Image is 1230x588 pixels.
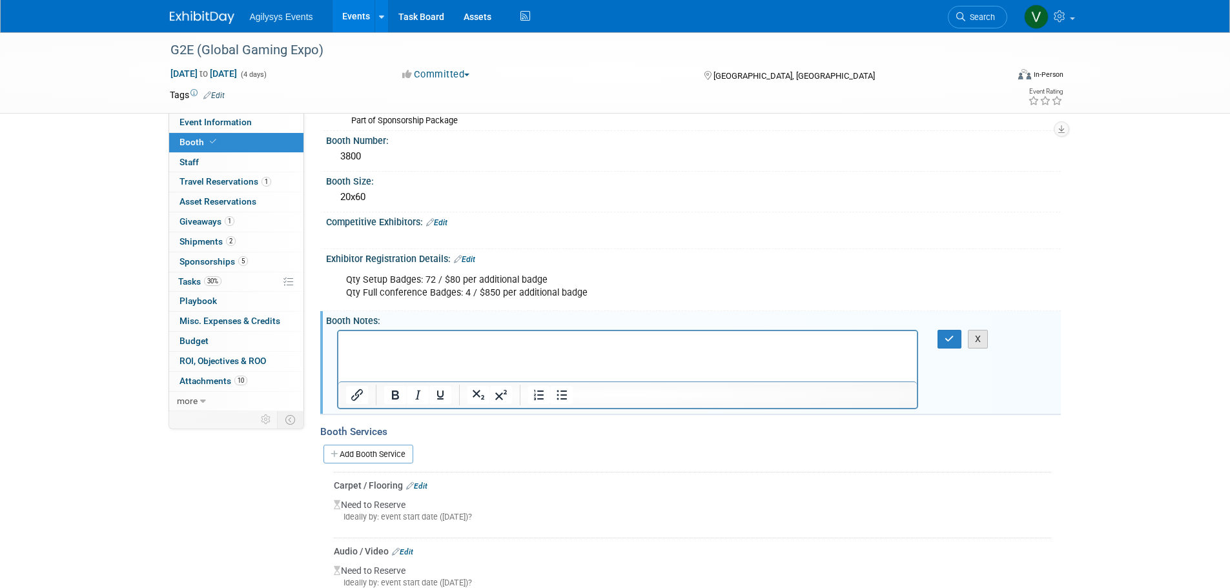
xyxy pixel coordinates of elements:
a: Sponsorships5 [169,252,303,272]
div: 3800 [336,147,1051,167]
span: ROI, Objectives & ROO [179,356,266,366]
button: Subscript [467,386,489,404]
iframe: Rich Text Area [338,331,917,381]
a: Event Information [169,113,303,132]
div: Competitive Exhibitors: [326,212,1061,229]
a: Travel Reservations1 [169,172,303,192]
div: Exhibitor Registration Details: [326,249,1061,266]
button: Underline [429,386,451,404]
span: (4 days) [240,70,267,79]
a: Tasks30% [169,272,303,292]
span: more [177,396,198,406]
span: Agilysys Events [250,12,313,22]
div: Ideally by: event start date ([DATE])? [334,511,1051,523]
a: Budget [169,332,303,351]
span: Search [965,12,995,22]
span: Sponsorships [179,256,248,267]
a: more [169,392,303,411]
div: Part of Sponsorship Package [351,116,1051,127]
span: 1 [225,216,234,226]
a: Shipments2 [169,232,303,252]
div: Event Rating [1028,88,1063,95]
a: Attachments10 [169,372,303,391]
a: Playbook [169,292,303,311]
span: Event Information [179,117,252,127]
span: 5 [238,256,248,266]
span: [GEOGRAPHIC_DATA], [GEOGRAPHIC_DATA] [713,71,875,81]
a: Edit [392,547,413,556]
img: Vaitiare Munoz [1024,5,1049,29]
a: Misc. Expenses & Credits [169,312,303,331]
a: Giveaways1 [169,212,303,232]
span: Booth [179,137,219,147]
a: Booth [169,133,303,152]
a: Edit [454,255,475,264]
a: Asset Reservations [169,192,303,212]
a: Edit [406,482,427,491]
div: 20x60 [336,187,1051,207]
div: Qty Setup Badges: 72 / $80 per additional badge Qty Full conference Badges: 4 / $850 per addition... [337,267,919,306]
button: Committed [398,68,475,81]
span: Shipments [179,236,236,247]
button: Bullet list [551,386,573,404]
a: Edit [203,91,225,100]
div: Audio / Video [334,545,1051,558]
span: Tasks [178,276,221,287]
span: [DATE] [DATE] [170,68,238,79]
span: to [198,68,210,79]
div: G2E (Global Gaming Expo) [166,39,988,62]
span: Travel Reservations [179,176,271,187]
img: ExhibitDay [170,11,234,24]
span: Budget [179,336,209,346]
span: 1 [261,177,271,187]
td: Toggle Event Tabs [277,411,303,428]
span: Asset Reservations [179,196,256,207]
div: In-Person [1033,70,1063,79]
button: Insert/edit link [346,386,368,404]
span: Staff [179,157,199,167]
i: Booth reservation complete [210,138,216,145]
span: Attachments [179,376,247,386]
div: Booth Number: [326,131,1061,147]
span: Playbook [179,296,217,306]
a: Staff [169,153,303,172]
img: Format-Inperson.png [1018,69,1031,79]
div: Booth Size: [326,172,1061,188]
span: 10 [234,376,247,385]
div: Carpet / Flooring [334,479,1051,492]
button: X [968,330,989,349]
span: 2 [226,236,236,246]
a: ROI, Objectives & ROO [169,352,303,371]
span: Giveaways [179,216,234,227]
td: Personalize Event Tab Strip [255,411,278,428]
a: Search [948,6,1007,28]
a: Edit [426,218,447,227]
button: Numbered list [528,386,550,404]
button: Bold [384,386,406,404]
a: Add Booth Service [323,445,413,463]
span: Misc. Expenses & Credits [179,316,280,326]
div: Event Format [931,67,1064,86]
div: Booth Services [320,425,1061,439]
span: 30% [204,276,221,286]
div: Booth Notes: [326,311,1061,327]
td: Tags [170,88,225,101]
div: Need to Reserve [334,492,1051,533]
button: Italic [407,386,429,404]
button: Superscript [490,386,512,404]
